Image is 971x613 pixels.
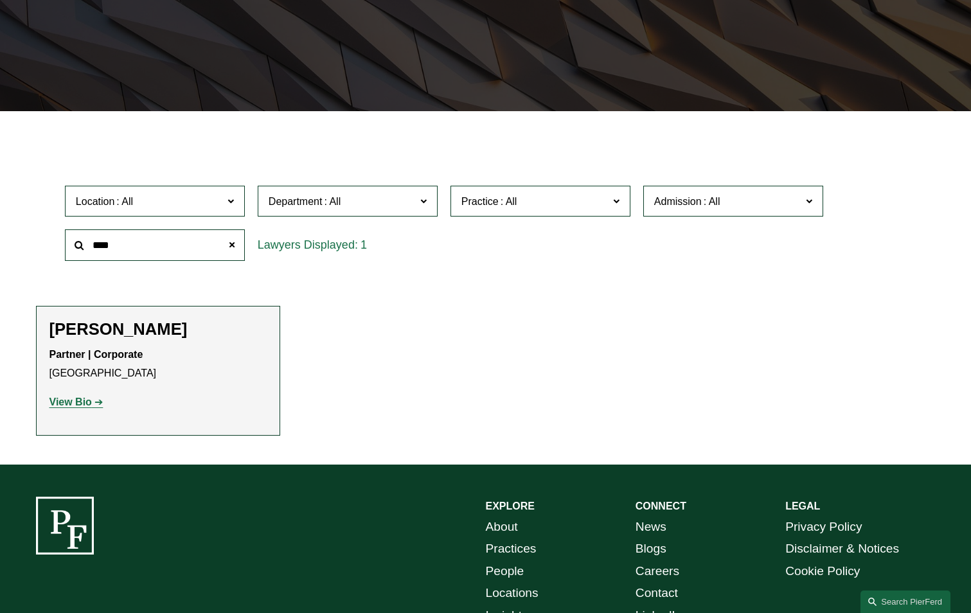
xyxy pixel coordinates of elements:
[636,516,666,538] a: News
[860,591,950,613] a: Search this site
[49,349,143,360] strong: Partner | Corporate
[654,196,702,207] span: Admission
[486,501,535,511] strong: EXPLORE
[49,396,103,407] a: View Bio
[486,516,518,538] a: About
[486,560,524,583] a: People
[486,582,539,605] a: Locations
[76,196,115,207] span: Location
[361,238,367,251] span: 1
[636,582,678,605] a: Contact
[785,560,860,583] a: Cookie Policy
[49,346,267,383] p: [GEOGRAPHIC_DATA]
[486,538,537,560] a: Practices
[785,516,862,538] a: Privacy Policy
[636,501,686,511] strong: CONNECT
[785,538,899,560] a: Disclaimer & Notices
[461,196,499,207] span: Practice
[49,319,267,339] h2: [PERSON_NAME]
[269,196,323,207] span: Department
[785,501,820,511] strong: LEGAL
[636,560,679,583] a: Careers
[49,396,92,407] strong: View Bio
[636,538,666,560] a: Blogs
